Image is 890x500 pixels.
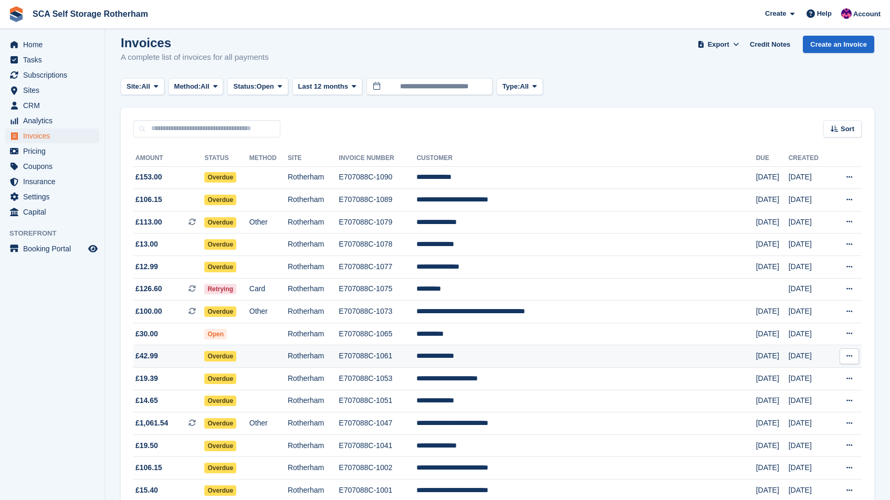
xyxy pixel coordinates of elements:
[233,81,256,92] span: Status:
[789,278,831,301] td: [DATE]
[23,113,86,128] span: Analytics
[23,205,86,219] span: Capital
[416,150,756,167] th: Customer
[841,124,854,134] span: Sort
[288,256,339,279] td: Rotherham
[288,278,339,301] td: Rotherham
[5,174,99,189] a: menu
[339,256,416,279] td: E707088C-1077
[756,412,789,435] td: [DATE]
[135,306,162,317] span: £100.00
[789,368,831,390] td: [DATE]
[204,172,236,183] span: Overdue
[853,9,881,19] span: Account
[756,345,789,368] td: [DATE]
[339,345,416,368] td: E707088C-1061
[288,345,339,368] td: Rotherham
[135,440,158,451] span: £19.50
[817,8,832,19] span: Help
[520,81,529,92] span: All
[339,278,416,301] td: E707088C-1075
[756,368,789,390] td: [DATE]
[789,166,831,189] td: [DATE]
[204,306,236,317] span: Overdue
[789,211,831,233] td: [DATE]
[204,150,249,167] th: Status
[135,485,158,496] span: £15.40
[204,195,236,205] span: Overdue
[257,81,274,92] span: Open
[292,78,362,95] button: Last 12 months
[249,211,288,233] td: Other
[756,390,789,412] td: [DATE]
[9,228,104,239] span: Storefront
[756,457,789,480] td: [DATE]
[5,144,99,158] a: menu
[204,485,236,496] span: Overdue
[204,284,236,294] span: Retrying
[298,81,348,92] span: Last 12 months
[339,189,416,211] td: E707088C-1089
[502,81,520,92] span: Type:
[135,350,158,361] span: £42.99
[288,189,339,211] td: Rotherham
[174,81,201,92] span: Method:
[135,172,162,183] span: £153.00
[765,8,786,19] span: Create
[23,68,86,82] span: Subscriptions
[227,78,288,95] button: Status: Open
[204,217,236,228] span: Overdue
[135,239,158,250] span: £13.00
[141,81,150,92] span: All
[708,39,729,50] span: Export
[841,8,852,19] img: Sam Chapman
[288,457,339,480] td: Rotherham
[339,150,416,167] th: Invoice Number
[339,323,416,345] td: E707088C-1065
[23,52,86,67] span: Tasks
[789,390,831,412] td: [DATE]
[789,301,831,323] td: [DATE]
[204,463,236,473] span: Overdue
[201,81,210,92] span: All
[204,418,236,429] span: Overdue
[135,283,162,294] span: £126.60
[789,150,831,167] th: Created
[121,78,164,95] button: Site: All
[339,457,416,480] td: E707088C-1002
[746,36,794,53] a: Credit Notes
[204,239,236,250] span: Overdue
[339,233,416,256] td: E707088C-1078
[5,37,99,52] a: menu
[288,368,339,390] td: Rotherham
[135,395,158,406] span: £14.65
[135,328,158,339] span: £30.00
[5,68,99,82] a: menu
[288,211,339,233] td: Rotherham
[695,36,741,53] button: Export
[5,113,99,128] a: menu
[8,6,24,22] img: stora-icon-8386f47178a22dfd0bd8f6a31ec36ba5ce8667c1dd55bd0f319d3a0aa187defe.svg
[249,278,288,301] td: Card
[28,5,152,23] a: SCA Self Storage Rotherham
[756,166,789,189] td: [DATE]
[5,98,99,113] a: menu
[87,242,99,255] a: Preview store
[756,211,789,233] td: [DATE]
[5,241,99,256] a: menu
[23,98,86,113] span: CRM
[756,150,789,167] th: Due
[204,329,227,339] span: Open
[756,434,789,457] td: [DATE]
[204,351,236,361] span: Overdue
[204,262,236,272] span: Overdue
[133,150,204,167] th: Amount
[23,83,86,98] span: Sites
[23,129,86,143] span: Invoices
[169,78,224,95] button: Method: All
[5,159,99,174] a: menu
[756,301,789,323] td: [DATE]
[756,256,789,279] td: [DATE]
[23,37,86,52] span: Home
[288,233,339,256] td: Rotherham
